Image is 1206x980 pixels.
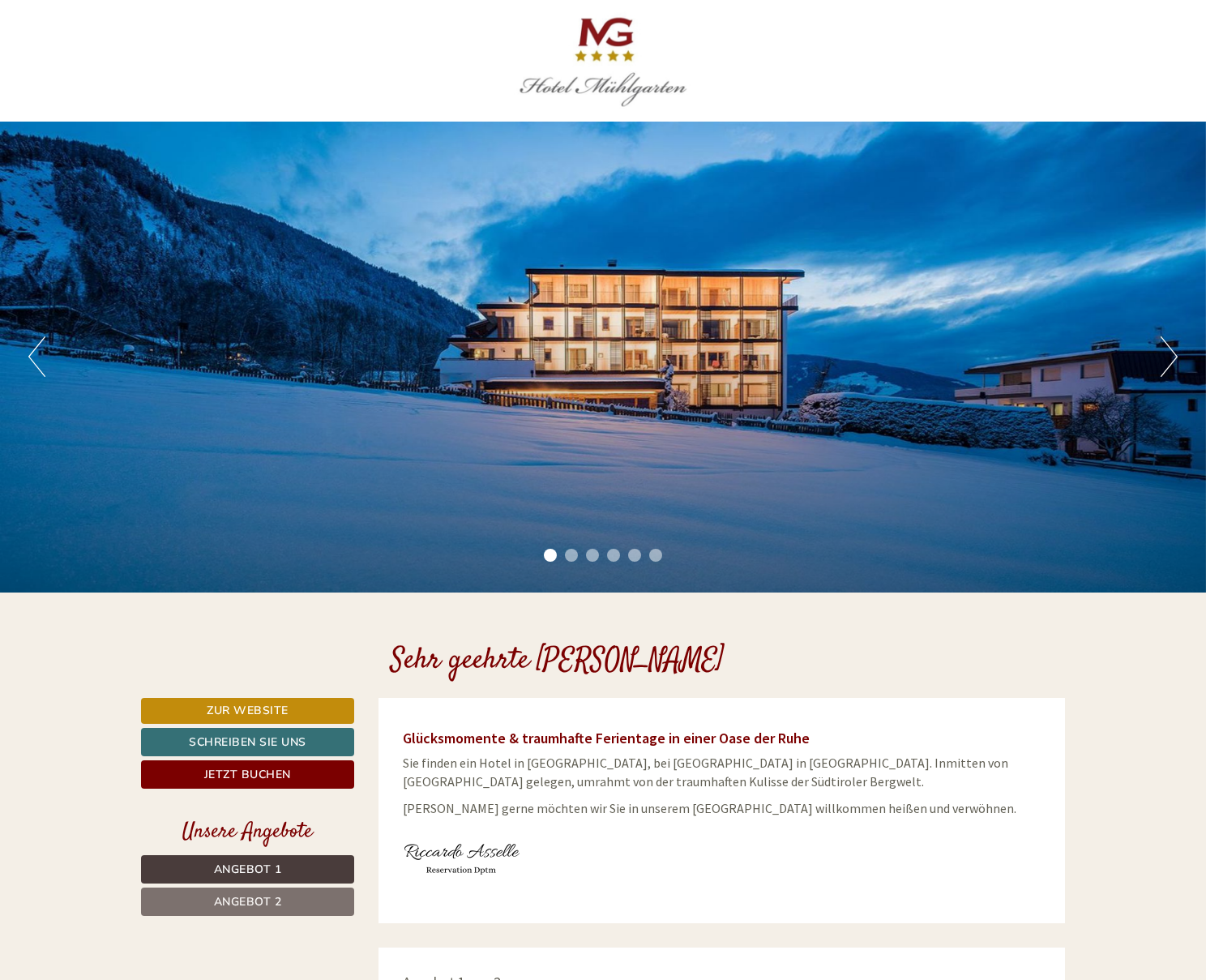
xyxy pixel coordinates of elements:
[28,336,45,377] button: Previous
[403,755,1008,790] span: Sie finden ein Hotel in [GEOGRAPHIC_DATA], bei [GEOGRAPHIC_DATA] in [GEOGRAPHIC_DATA]. Inmitten v...
[403,729,810,747] span: Glücksmomente & traumhafte Ferientage in einer Oase der Ruhe
[403,799,1041,818] p: [PERSON_NAME] gerne möchten wir Sie in unserem [GEOGRAPHIC_DATA] willkommen heißen und verwöhnen.
[1161,336,1178,377] button: Next
[214,894,282,909] span: Angebot 2
[141,760,354,789] a: Jetzt buchen
[391,645,724,678] h1: Sehr geehrte [PERSON_NAME]
[141,698,354,724] a: Zur Website
[214,862,282,877] span: Angebot 1
[141,728,354,756] a: Schreiben Sie uns
[141,817,354,847] div: Unsere Angebote
[403,826,521,891] img: user-152.jpg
